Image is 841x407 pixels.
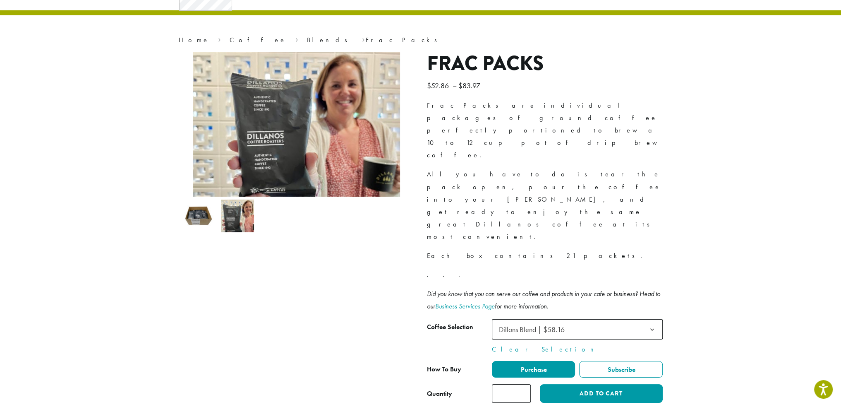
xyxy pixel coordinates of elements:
span: › [362,32,364,45]
span: $ [458,81,462,90]
span: $ [427,81,431,90]
span: Dillons Blend | $58.16 [496,321,573,337]
input: Product quantity [492,384,531,403]
a: Business Services Page [435,302,495,311]
nav: Breadcrumb [179,35,663,45]
bdi: 83.97 [458,81,482,90]
span: › [295,32,298,45]
p: Frac Packs are individual packages of ground coffee perfectly portioned to brew a 10 to 12 cup po... [427,99,663,161]
span: Purchase [520,365,547,374]
span: – [453,81,457,90]
i: Did you know that you can serve our coffee and products in your cafe or business? Head to our for... [427,289,660,311]
img: DCR Frac Pack | Pre-Ground Pre-Portioned Coffees [182,200,215,232]
span: Dillons Blend | $58.16 [492,319,663,340]
span: Dillons Blend | $58.16 [499,325,565,334]
a: Home [179,36,209,44]
bdi: 52.86 [427,81,451,90]
h1: Frac Packs [427,52,663,76]
span: How To Buy [427,365,461,373]
a: Coffee [230,36,286,44]
a: Blends [307,36,353,44]
p: Each box contains 21 packets. [427,250,663,262]
label: Coffee Selection [427,321,492,333]
button: Add to cart [540,384,662,403]
img: Frac Packs - Image 2 [221,200,254,232]
span: Subscribe [606,365,635,374]
div: Quantity [427,389,452,399]
a: Clear Selection [492,344,663,354]
span: › [218,32,221,45]
p: . . . [427,269,663,281]
p: All you have to do is tear the pack open, pour the coffee into your [PERSON_NAME], and get ready ... [427,168,663,243]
